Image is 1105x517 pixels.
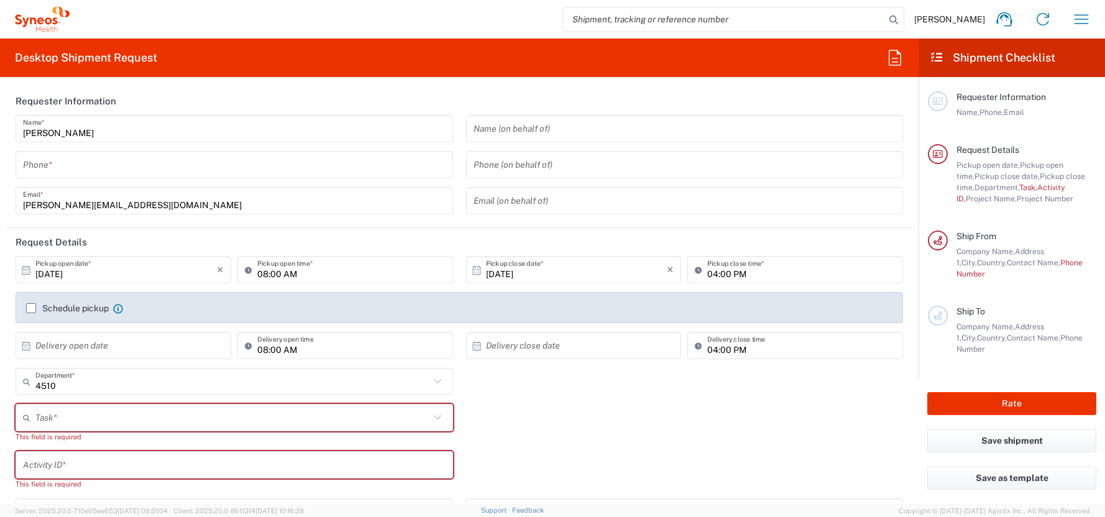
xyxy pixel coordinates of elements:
span: Email [1004,108,1024,117]
span: Request Details [956,145,1019,155]
button: Save shipment [927,429,1096,452]
span: City, [961,333,977,342]
i: × [667,260,674,280]
input: Shipment, tracking or reference number [563,7,885,31]
h2: Shipment Checklist [930,50,1055,65]
h2: Request Details [16,236,87,249]
i: × [217,260,224,280]
span: Ship From [956,231,996,241]
span: Company Name, [956,322,1015,331]
a: Support [481,506,512,514]
span: Copyright © [DATE]-[DATE] Agistix Inc., All Rights Reserved [899,505,1090,516]
button: Rate [927,392,1096,415]
span: Name, [956,108,979,117]
span: Pickup open date, [956,160,1020,170]
label: Schedule pickup [26,303,109,313]
span: Company Name, [956,247,1015,256]
h2: Requester Information [16,95,116,108]
span: [PERSON_NAME] [914,14,985,25]
span: [DATE] 09:51:04 [117,507,168,515]
span: Project Name, [966,194,1017,203]
span: [DATE] 10:16:38 [255,507,304,515]
span: Department, [974,183,1019,192]
button: Save as template [927,467,1096,490]
span: Task, [1019,183,1037,192]
span: Contact Name, [1007,258,1060,267]
div: This field is required [16,431,453,442]
h2: Desktop Shipment Request [15,50,157,65]
span: Requester Information [956,92,1046,102]
span: Server: 2025.20.0-710e05ee653 [15,507,168,515]
span: Client: 2025.20.0-8b113f4 [173,507,304,515]
span: Contact Name, [1007,333,1060,342]
span: Project Number [1017,194,1073,203]
span: City, [961,258,977,267]
div: This field is required [16,478,453,490]
span: Ship To [956,306,985,316]
span: Pickup close date, [974,172,1040,181]
span: Country, [977,333,1007,342]
a: Feedback [512,506,544,514]
span: Country, [977,258,1007,267]
span: Phone, [979,108,1004,117]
